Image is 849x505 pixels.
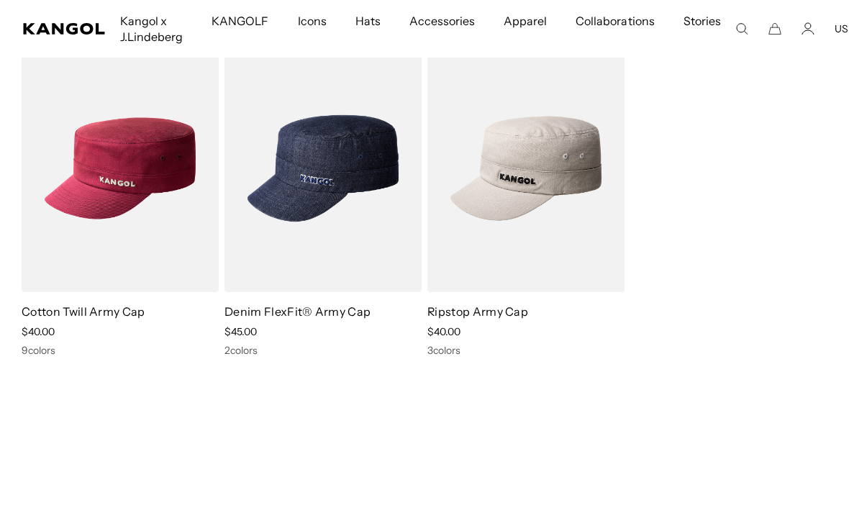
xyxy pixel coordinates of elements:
span: $45.00 [224,325,257,338]
span: $40.00 [427,325,460,338]
a: Account [802,22,814,35]
a: Ripstop Army Cap [427,304,528,319]
summary: Search here [735,22,748,35]
img: Ripstop Army Cap [427,45,625,292]
img: Denim FlexFit® Army Cap [224,45,422,292]
a: Cotton Twill Army Cap [22,304,145,319]
div: 2 colors [224,344,422,357]
div: 3 colors [427,344,625,357]
img: Cotton Twill Army Cap [22,45,219,292]
a: Kangol [23,23,106,35]
div: 9 colors [22,344,219,357]
button: Cart [768,22,781,35]
a: Denim FlexFit® Army Cap [224,304,371,319]
span: $40.00 [22,325,55,338]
